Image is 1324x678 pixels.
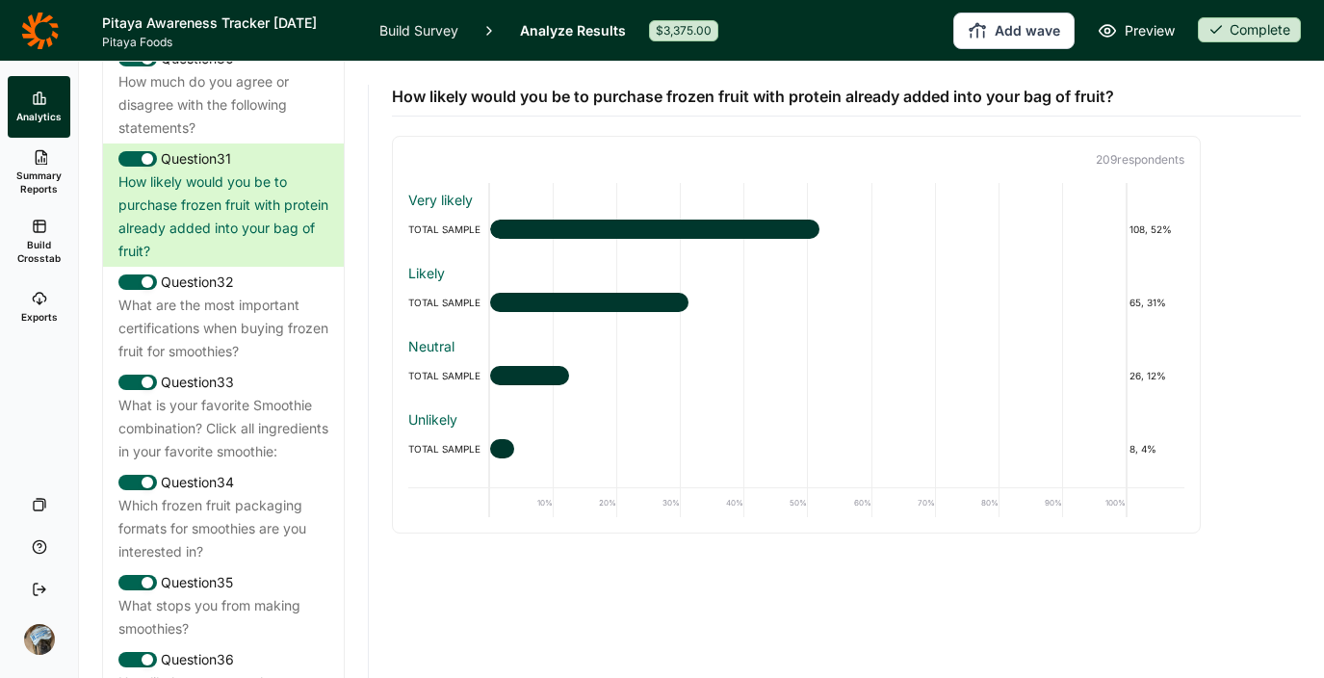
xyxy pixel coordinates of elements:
div: What is your favorite Smoothie combination? Click all ingredients in your favorite smoothie: [118,394,328,463]
div: Question 35 [118,571,328,594]
div: 90% [999,488,1063,517]
div: 8, 4% [1127,437,1184,460]
div: Likely [408,264,1184,283]
div: TOTAL SAMPLE [408,218,490,241]
div: Question 32 [118,271,328,294]
span: How likely would you be to purchase frozen fruit with protein already added into your bag of fruit? [392,85,1114,108]
div: 70% [872,488,936,517]
a: Build Crosstab [8,207,70,276]
div: Unlikely [408,410,1184,430]
div: TOTAL SAMPLE [408,364,490,387]
button: Add wave [953,13,1075,49]
div: $3,375.00 [649,20,718,41]
span: Pitaya Foods [102,35,356,50]
div: 30% [617,488,681,517]
div: 108, 52% [1127,218,1184,241]
div: Very likely [408,191,1184,210]
div: TOTAL SAMPLE [408,291,490,314]
div: 20% [554,488,617,517]
div: 50% [744,488,808,517]
div: How likely would you be to purchase frozen fruit with protein already added into your bag of fruit? [118,170,328,263]
div: 40% [681,488,744,517]
div: TOTAL SAMPLE [408,437,490,460]
div: Question 34 [118,471,328,494]
div: How much do you agree or disagree with the following statements? [118,70,328,140]
div: What are the most important certifications when buying frozen fruit for smoothies? [118,294,328,363]
span: Exports [21,310,58,324]
div: 100% [1063,488,1127,517]
img: ocn8z7iqvmiiaveqkfqd.png [24,624,55,655]
span: Build Crosstab [15,238,63,265]
a: Summary Reports [8,138,70,207]
div: What stops you from making smoothies? [118,594,328,640]
a: Exports [8,276,70,338]
div: 10% [490,488,554,517]
div: 60% [808,488,871,517]
a: Analytics [8,76,70,138]
button: Complete [1198,17,1301,44]
p: 209 respondent s [408,152,1184,168]
div: 80% [936,488,999,517]
span: Analytics [16,110,62,123]
div: Question 33 [118,371,328,394]
span: Summary Reports [15,169,63,196]
a: Preview [1098,19,1175,42]
div: Not at all likely [408,483,1184,503]
div: Question 36 [118,648,328,671]
div: Which frozen fruit packaging formats for smoothies are you interested in? [118,494,328,563]
div: Question 31 [118,147,328,170]
div: 26, 12% [1127,364,1184,387]
div: Neutral [408,337,1184,356]
span: Preview [1125,19,1175,42]
div: 65, 31% [1127,291,1184,314]
div: Complete [1198,17,1301,42]
h1: Pitaya Awareness Tracker [DATE] [102,12,356,35]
